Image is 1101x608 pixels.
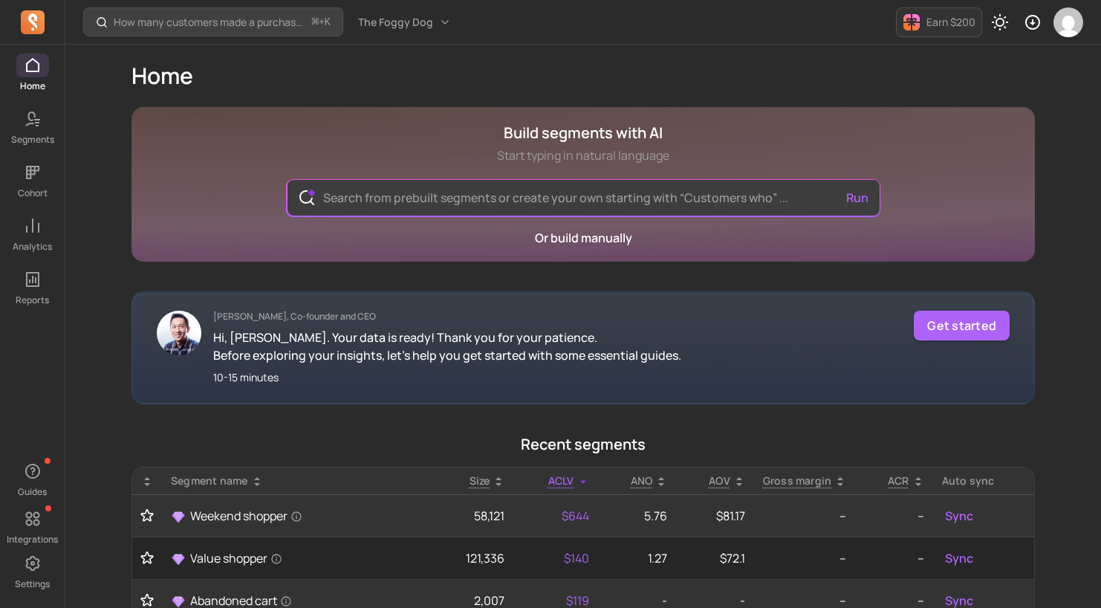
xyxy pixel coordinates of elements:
button: How many customers made a purchase in the last 30/60/90 days?⌘+K [83,7,343,36]
p: Reports [16,294,49,306]
button: Run [840,183,874,213]
p: 10-15 minutes [213,370,681,385]
p: Analytics [13,241,52,253]
input: Search from prebuilt segments or create your own starting with “Customers who” ... [311,180,856,216]
a: Weekend shopper [171,507,423,525]
span: ANO [631,473,653,488]
span: ACLV [548,473,574,488]
button: Toggle favorite [141,593,153,608]
p: Integrations [7,534,58,546]
button: Get started [914,311,1010,340]
button: Sync [942,504,976,528]
div: Auto sync [942,473,1025,488]
p: Start typing in natural language [497,146,669,164]
button: Earn $200 [896,7,982,37]
p: $140 [522,549,588,567]
p: [PERSON_NAME], Co-founder and CEO [213,311,681,323]
p: Settings [15,578,50,590]
span: Sync [945,507,973,525]
p: -- [763,507,847,525]
p: -- [763,549,847,567]
button: Toggle favorite [141,551,153,566]
button: Toggle dark mode [985,7,1015,37]
p: -- [864,549,923,567]
button: Guides [16,456,49,501]
img: John Chao CEO [157,311,201,355]
p: Gross margin [763,473,832,488]
p: Hi, [PERSON_NAME]. Your data is ready! Thank you for your patience. [213,329,681,346]
p: Cohort [18,187,48,199]
p: AOV [709,473,730,488]
p: $644 [522,507,588,525]
p: Recent segments [131,434,1035,455]
span: Size [470,473,490,488]
p: $72.1 [685,549,744,567]
p: 1.27 [607,549,668,567]
p: 5.76 [607,507,668,525]
h1: Build segments with AI [497,123,669,143]
button: Toggle favorite [141,508,153,523]
h1: Home [131,62,1035,89]
p: Before exploring your insights, let's help you get started with some essential guides. [213,346,681,364]
a: Value shopper [171,549,423,567]
span: Value shopper [190,549,282,567]
button: The Foggy Dog [349,9,460,36]
p: Earn $200 [926,15,975,30]
span: + [312,14,331,30]
span: The Foggy Dog [358,15,433,30]
p: ACR [888,473,909,488]
p: 121,336 [441,549,504,567]
span: Weekend shopper [190,507,302,525]
kbd: ⌘ [311,13,319,32]
p: $81.17 [685,507,744,525]
p: Guides [18,486,47,498]
img: avatar [1053,7,1083,37]
p: How many customers made a purchase in the last 30/60/90 days? [114,15,306,30]
button: Sync [942,546,976,570]
p: -- [864,507,923,525]
p: Home [20,80,45,92]
span: Sync [945,549,973,567]
p: Segments [11,134,54,146]
p: 58,121 [441,507,504,525]
div: Segment name [171,473,423,488]
a: Or build manually [535,230,632,246]
kbd: K [325,16,331,28]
